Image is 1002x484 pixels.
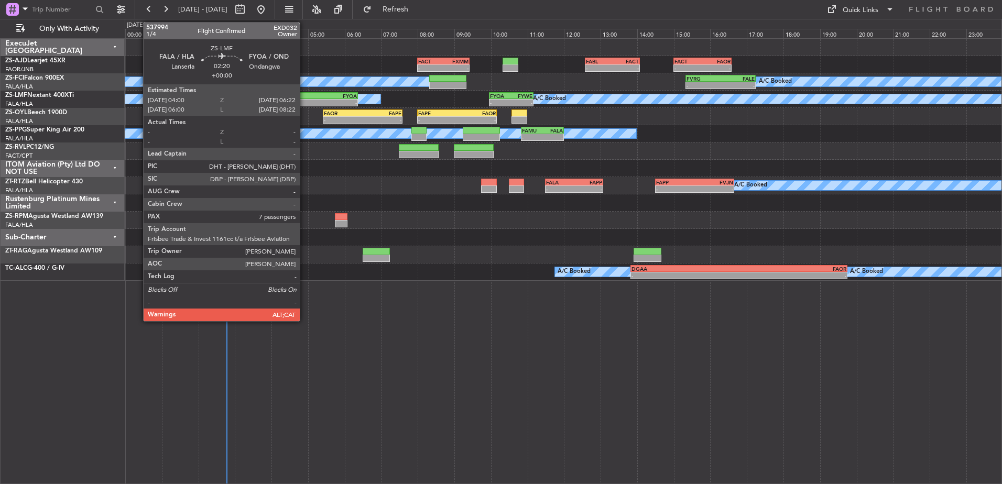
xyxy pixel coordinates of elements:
span: Refresh [374,6,418,13]
div: FAPE [418,110,457,116]
div: FYOA [490,93,511,99]
div: 06:00 [345,29,382,38]
div: FVJN [695,179,734,185]
div: FABL [586,58,613,64]
div: FALE [721,75,755,82]
div: 02:00 [199,29,235,38]
div: - [613,65,639,71]
a: FACT/CPT [5,152,32,160]
div: A/C Booked [850,264,883,280]
div: - [656,186,695,192]
div: 04:00 [271,29,308,38]
div: FALA [546,179,574,185]
a: FALA/HLA [5,135,33,142]
span: Only With Activity [27,25,111,32]
div: 09:00 [454,29,491,38]
div: 07:00 [381,29,418,38]
div: 10:00 [491,29,528,38]
div: A/C Booked [533,91,566,107]
div: 11:00 [528,29,564,38]
div: 05:00 [308,29,345,38]
span: ZS-AJD [5,58,27,64]
div: - [674,65,702,71]
a: ZS-AJDLearjet 45XR [5,58,66,64]
button: Refresh [358,1,421,18]
div: - [687,82,721,89]
span: ZS-RVL [5,144,26,150]
span: ZS-FCI [5,75,24,81]
div: [DATE] - [DATE] [127,21,167,30]
div: - [490,100,511,106]
a: ZS-RPMAgusta Westland AW139 [5,213,103,219]
div: Quick Links [843,5,878,16]
div: DGAA [631,266,739,272]
button: Quick Links [822,1,899,18]
div: FAPE [363,110,401,116]
div: 18:00 [783,29,820,38]
div: FYOA [314,93,357,99]
div: FALA [542,127,563,134]
div: - [695,186,734,192]
span: ZS-PPG [5,127,27,133]
div: - [324,117,363,123]
a: ZS-PPGSuper King Air 200 [5,127,84,133]
div: FAOR [739,266,846,272]
div: A/C Booked [734,178,767,193]
a: ZT-RAGAgusta Westland AW109 [5,248,102,254]
div: - [721,82,755,89]
a: FALA/HLA [5,117,33,125]
span: ZT-RAG [5,248,27,254]
a: ZS-OYLBeech 1900D [5,109,67,116]
div: - [702,65,730,71]
div: FALA [272,93,314,99]
div: A/C Booked [759,74,792,90]
div: FAOR [702,58,730,64]
div: 14:00 [637,29,674,38]
div: FAOR [324,110,363,116]
div: - [511,100,532,106]
div: 15:00 [674,29,711,38]
span: [DATE] - [DATE] [178,5,227,14]
span: ZS-RPM [5,213,28,219]
div: - [363,117,401,123]
div: 00:00 [125,29,162,38]
div: FACT [613,58,639,64]
input: Trip Number [32,2,92,17]
div: - [272,100,314,106]
a: ZS-RVLPC12/NG [5,144,54,150]
a: FALA/HLA [5,100,33,108]
div: - [522,134,542,140]
div: FAPP [574,179,602,185]
div: FYWE [511,93,532,99]
div: - [542,134,563,140]
span: ZT-RTZ [5,179,25,185]
div: 21:00 [893,29,930,38]
span: ZS-OYL [5,109,27,116]
button: Only With Activity [12,20,114,37]
div: FXMM [443,58,469,64]
a: TC-ALCG-400 / G-IV [5,265,64,271]
div: A/C Booked [558,264,591,280]
div: - [586,65,613,71]
span: TC-ALC [5,265,27,271]
div: - [574,186,602,192]
div: - [457,117,496,123]
div: FACT [418,58,443,64]
div: 03:00 [235,29,271,38]
div: - [631,272,739,279]
div: - [418,65,443,71]
div: - [739,272,846,279]
div: - [443,65,469,71]
a: FALA/HLA [5,186,33,194]
div: 01:00 [162,29,199,38]
div: FAPP [656,179,695,185]
div: 13:00 [601,29,637,38]
div: 16:00 [710,29,747,38]
div: - [418,117,457,123]
div: 08:00 [418,29,454,38]
div: FACT [674,58,702,64]
div: 20:00 [857,29,894,38]
a: FALA/HLA [5,83,33,91]
div: 22:00 [930,29,966,38]
div: 12:00 [564,29,601,38]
